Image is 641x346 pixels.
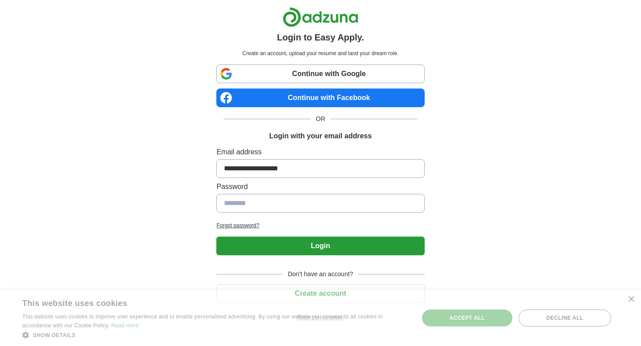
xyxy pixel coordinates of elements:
div: This website uses cookies [22,295,385,309]
a: Continue with Google [216,64,424,83]
button: Login [216,237,424,255]
a: Read more, opens a new window [111,322,139,329]
span: Don't have an account? [283,270,359,279]
span: Show details [33,332,76,338]
img: Adzuna logo [283,7,358,27]
a: Continue with Facebook [216,89,424,107]
span: OR [311,114,331,124]
div: Close [628,296,634,303]
p: Create an account, upload your resume and land your dream role. [218,49,422,57]
div: Accept all [422,310,512,326]
span: This website uses cookies to improve user experience and to enable personalised advertising. By u... [22,314,383,329]
h1: Login with your email address [269,131,372,141]
button: Create account [216,284,424,303]
h1: Login to Easy Apply. [277,31,364,44]
a: Create account [216,290,424,297]
label: Email address [216,147,424,157]
div: Decline all [519,310,611,326]
div: Show details [22,330,407,339]
a: Forgot password? [216,221,424,229]
label: Password [216,181,424,192]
